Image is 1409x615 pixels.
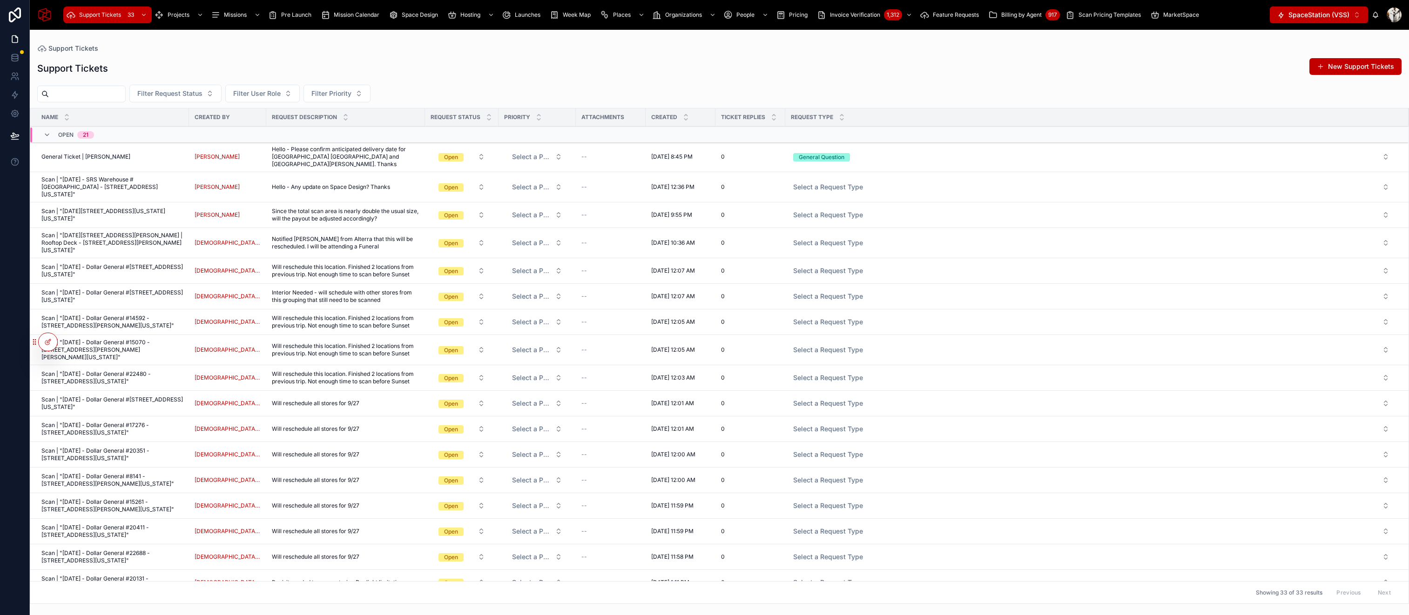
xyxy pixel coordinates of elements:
span: [DEMOGRAPHIC_DATA][PERSON_NAME][DEMOGRAPHIC_DATA] [195,267,261,274]
span: Will reschedule all stores for 9/27 [272,400,359,407]
a: Scan | "[DATE] - Dollar General #17276 - [STREET_ADDRESS][US_STATE]" [41,421,183,436]
span: -- [581,318,587,326]
span: -- [581,267,587,274]
a: Select Button [504,262,570,280]
span: Support Tickets [48,44,98,53]
a: 0 [721,293,780,300]
span: Feature Requests [933,11,979,19]
span: Select a Request Type [793,317,863,327]
span: 0 [721,183,725,191]
a: [DEMOGRAPHIC_DATA][PERSON_NAME][DEMOGRAPHIC_DATA] [195,318,261,326]
span: 0 [721,267,725,274]
span: Select a Priority [512,152,551,161]
a: [DEMOGRAPHIC_DATA][PERSON_NAME][DEMOGRAPHIC_DATA] [195,346,261,354]
a: Select Button [431,234,493,252]
a: [PERSON_NAME] [195,183,240,191]
a: [DATE] 12:05 AM [651,318,710,326]
a: Will reschedule all stores for 9/27 [272,400,419,407]
a: Support Tickets [37,44,98,53]
span: Select a Priority [512,345,551,354]
button: Select Button [431,314,492,330]
a: [DEMOGRAPHIC_DATA][PERSON_NAME][DEMOGRAPHIC_DATA] [195,425,261,433]
span: Select a Priority [512,238,551,247]
a: [DATE] 10:36 AM [651,239,710,247]
span: [DATE] 12:01 AM [651,425,694,433]
a: Select Button [785,420,1397,438]
div: Open [444,400,458,408]
a: Pre Launch [265,7,318,23]
button: New Support Tickets [1309,58,1402,75]
span: 0 [721,400,725,407]
span: Week Map [563,11,591,19]
a: Select Button [504,341,570,359]
span: Scan | "[DATE] - Dollar General #14592 - [STREET_ADDRESS][PERSON_NAME][US_STATE]" [41,314,183,329]
a: Select Button [785,287,1397,305]
a: Select Button [785,369,1397,387]
a: [DEMOGRAPHIC_DATA][PERSON_NAME][DEMOGRAPHIC_DATA] [195,374,261,381]
a: Scan Pricing Templates [1063,7,1147,23]
div: 33 [125,9,137,20]
button: Select Button [505,179,570,195]
span: 0 [721,239,725,247]
a: Pricing [773,7,814,23]
span: Hello - Please confirm anticipated delivery date for [GEOGRAPHIC_DATA] [GEOGRAPHIC_DATA] and [GEO... [272,146,419,168]
a: -- [581,211,640,219]
div: Open [444,374,458,382]
span: Will reschedule this location. Finished 2 locations from previous trip. Not enough time to scan b... [272,314,419,329]
span: Select a Priority [512,292,551,301]
div: Open [444,153,458,161]
span: Select a Priority [512,266,551,275]
a: Hello - Any update on Space Design? Thanks [272,183,419,191]
a: [DATE] 12:03 AM [651,374,710,381]
span: Will reschedule this location. Finished 2 locations from previous trip. Not enough time to scan b... [272,263,419,278]
span: -- [581,400,587,407]
a: [DEMOGRAPHIC_DATA][PERSON_NAME][DEMOGRAPHIC_DATA] [195,293,261,300]
a: Select Button [431,420,493,438]
a: Since the total scan area is nearly double the usual size, will the payout be adjusted accordingly? [272,207,419,222]
button: Select Button [786,395,1397,412]
a: [DATE] 12:07 AM [651,267,710,274]
button: Select Button [431,262,492,279]
a: Select Button [785,262,1397,280]
button: Select Button [786,179,1397,195]
span: [DATE] 9:55 PM [651,211,692,219]
span: [DATE] 12:07 AM [651,267,695,274]
button: Select Button [786,341,1397,358]
span: Select a Priority [512,373,551,382]
button: Select Button [786,262,1397,279]
button: Select Button [505,234,570,251]
span: [PERSON_NAME] [195,211,240,219]
button: Select Button [505,148,570,165]
a: -- [581,183,640,191]
div: 917 [1045,9,1060,20]
a: -- [581,374,640,381]
span: Select a Request Type [793,345,863,354]
a: Select Button [785,148,1397,166]
a: Select Button [504,148,570,166]
span: Select a Priority [512,399,551,408]
a: [DATE] 12:07 AM [651,293,710,300]
a: Select Button [431,369,493,387]
button: Select Button [505,395,570,412]
span: 0 [721,318,725,326]
span: Scan | "[DATE] - Dollar General #[STREET_ADDRESS][US_STATE]" [41,396,183,411]
button: Select Button [431,148,492,165]
a: Scan | "[DATE] - Dollar General #[STREET_ADDRESS][US_STATE]" [41,263,183,278]
a: Select Button [785,313,1397,331]
span: Filter Priority [311,89,351,98]
button: Select Button [129,85,222,102]
a: Select Button [504,287,570,305]
span: Select a Request Type [793,373,863,382]
span: Select a Request Type [793,182,863,192]
a: -- [581,239,640,247]
a: Organizations [649,7,721,23]
a: -- [581,267,640,274]
span: 0 [721,425,725,433]
a: Select Button [785,394,1397,412]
